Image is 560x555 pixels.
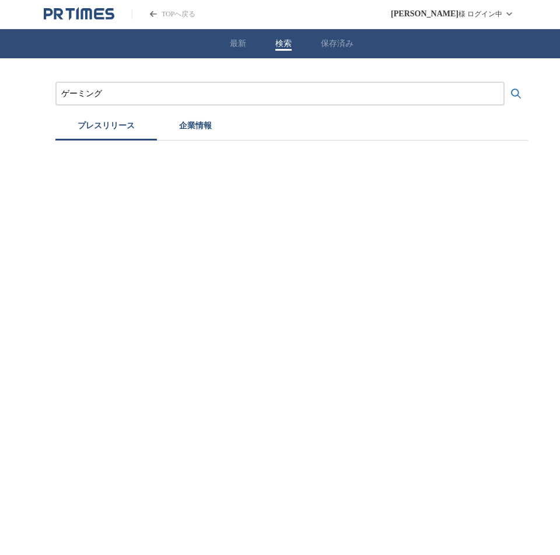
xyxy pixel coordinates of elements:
[505,82,528,106] button: 検索する
[230,38,246,49] button: 最新
[132,9,195,19] a: PR TIMESのトップページはこちら
[321,38,353,49] button: 保存済み
[391,9,459,19] span: [PERSON_NAME]
[55,115,157,140] button: プレスリリース
[44,7,114,21] a: PR TIMESのトップページはこちら
[157,115,234,140] button: 企業情報
[61,87,499,100] input: プレスリリースおよび企業を検索する
[275,38,292,49] button: 検索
